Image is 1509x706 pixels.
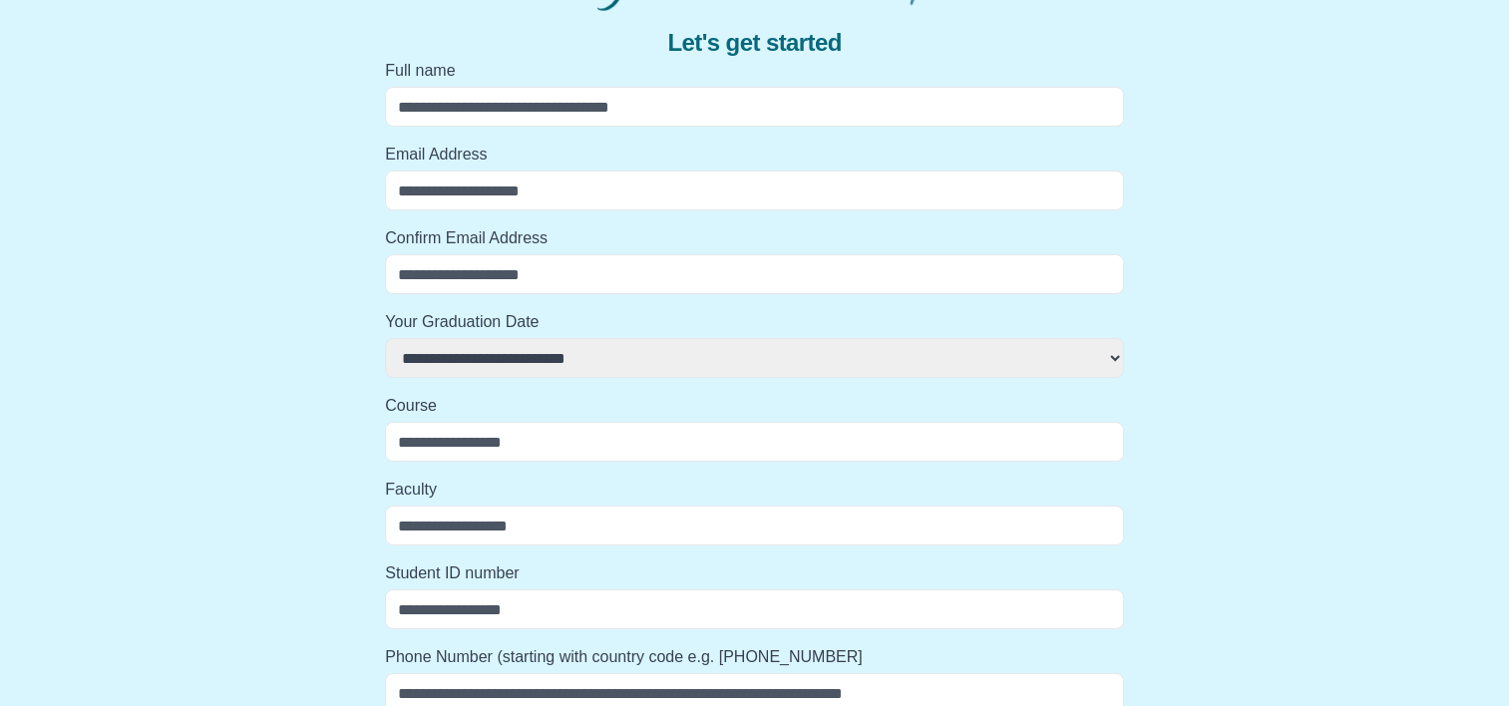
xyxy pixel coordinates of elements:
span: Let's get started [667,27,841,59]
label: Email Address [385,143,1124,167]
label: Confirm Email Address [385,226,1124,250]
label: Your Graduation Date [385,310,1124,334]
label: Faculty [385,478,1124,502]
label: Student ID number [385,561,1124,585]
label: Phone Number (starting with country code e.g. [PHONE_NUMBER] [385,645,1124,669]
label: Full name [385,59,1124,83]
label: Course [385,394,1124,418]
